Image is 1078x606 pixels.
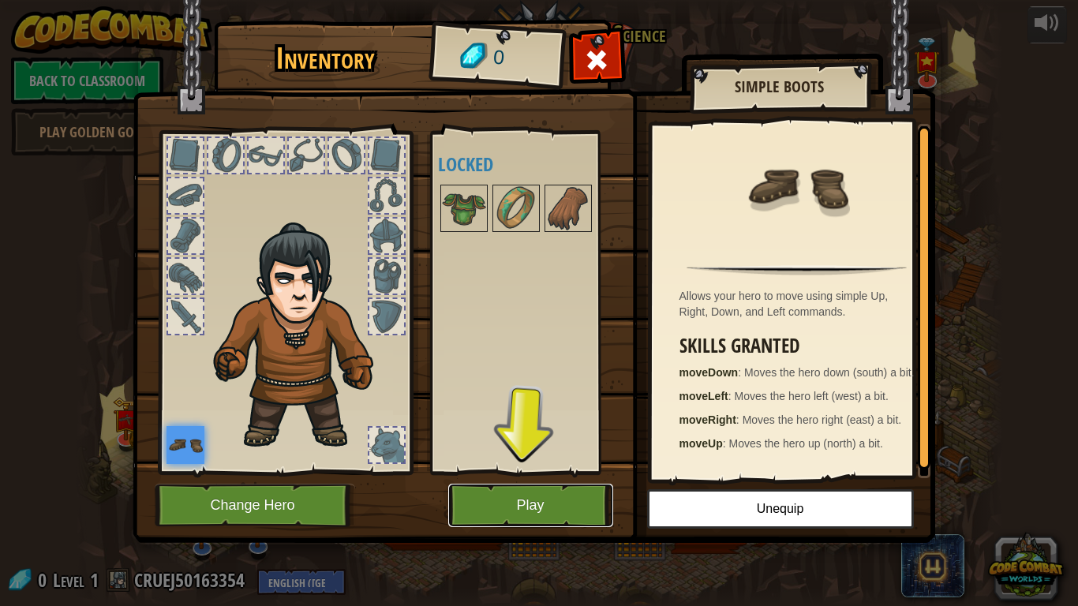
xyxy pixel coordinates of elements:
[736,413,743,426] span: :
[155,484,355,527] button: Change Hero
[687,265,906,275] img: hr.png
[492,43,505,73] span: 0
[723,437,729,450] span: :
[743,413,902,426] span: Moves the hero right (east) a bit.
[735,390,889,402] span: Moves the hero left (west) a bit.
[494,186,538,230] img: portrait.png
[442,186,486,230] img: portrait.png
[225,42,426,75] h1: Inventory
[706,78,854,95] h2: Simple Boots
[728,390,735,402] span: :
[679,390,728,402] strong: moveLeft
[206,222,399,451] img: hair_2.png
[546,186,590,230] img: portrait.png
[729,437,883,450] span: Moves the hero up (north) a bit.
[679,366,739,379] strong: moveDown
[746,136,848,238] img: portrait.png
[738,366,744,379] span: :
[448,484,613,527] button: Play
[679,335,923,357] h3: Skills Granted
[438,154,636,174] h4: Locked
[167,426,204,464] img: portrait.png
[679,288,923,320] div: Allows your hero to move using simple Up, Right, Down, and Left commands.
[744,366,915,379] span: Moves the hero down (south) a bit.
[679,437,723,450] strong: moveUp
[647,489,914,529] button: Unequip
[679,413,736,426] strong: moveRight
